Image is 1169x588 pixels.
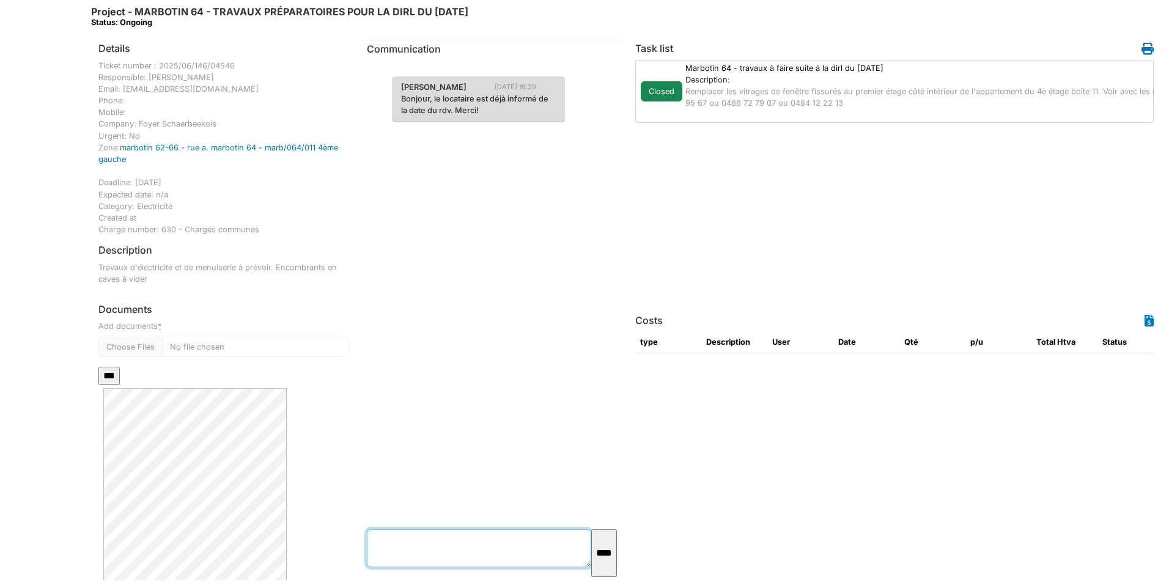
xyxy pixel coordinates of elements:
p: Bonjour, le locataire est déjà informé de la date du rdv. Merci! [401,93,556,116]
th: Date [833,331,899,353]
th: Description [701,331,767,353]
h6: Details [98,43,130,54]
div: Closed [641,81,682,101]
span: translation missing: en.HTVA [1057,337,1075,347]
th: Qté [899,331,965,353]
i: Work order [1141,43,1154,55]
p: Travaux d'électricité et de menuiserie à prévoir. Encombrants en caves à vider [98,262,348,285]
th: User [767,331,833,353]
h6: Task list [635,43,673,54]
div: Ticket number : 2025/06/146/04546 Responsible: [PERSON_NAME] Email: [EMAIL_ADDRESS][DOMAIN_NAME] ... [98,60,348,236]
span: [PERSON_NAME] [392,81,476,93]
th: p/u [965,331,1031,353]
label: Add documents [98,320,161,332]
span: [DATE] 16:29 [495,82,545,92]
h6: Costs [635,315,663,326]
h6: Documents [98,304,348,315]
abbr: required [158,322,161,331]
h6: Project - MARBOTIN 64 - TRAVAUX PRÉPARATOIRES POUR LA DIRL DU [DATE] [91,6,468,28]
th: Status [1097,331,1163,353]
div: Status: Ongoing [91,18,468,27]
h6: Description [98,244,152,256]
a: marbotin 62-66 - rue a. marbotin 64 - marb/064/011 4ème gauche [98,143,338,164]
span: translation missing: en.total [1036,337,1055,347]
th: type [635,331,701,353]
span: translation missing: en.communication.communication [367,43,441,55]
